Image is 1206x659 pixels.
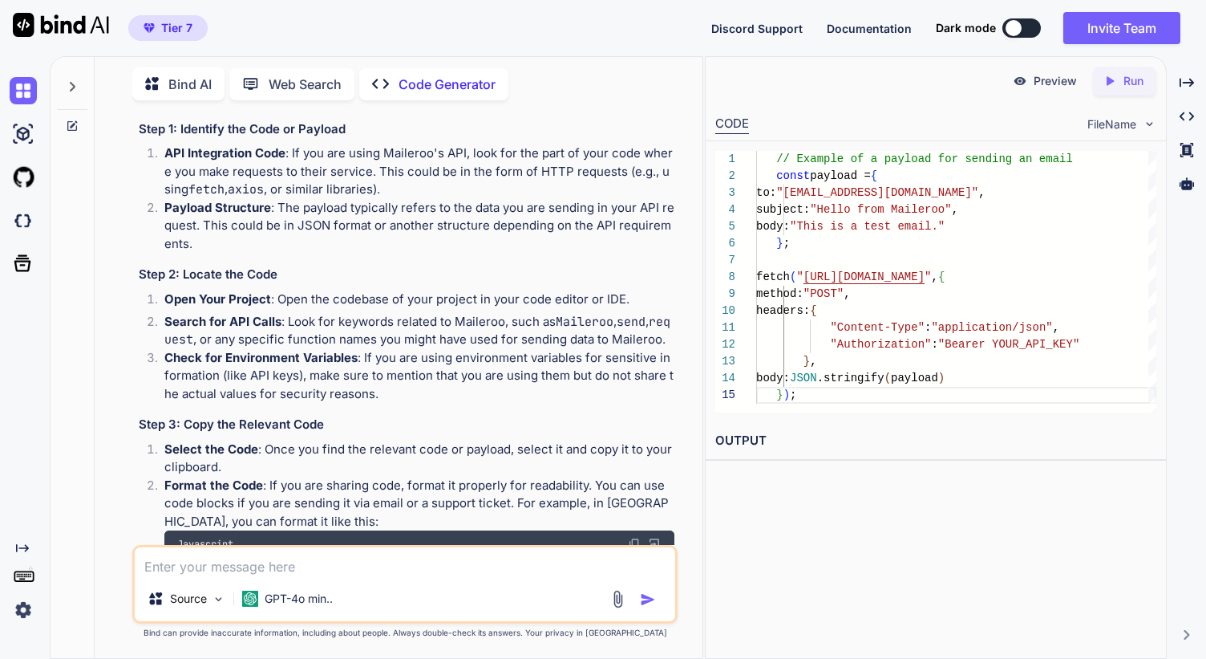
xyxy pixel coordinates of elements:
p: : If you are sharing code, format it properly for readability. You can use code blocks if you are... [164,477,674,531]
span: ( [884,372,890,384]
span: : [931,338,937,351]
span: Tier 7 [161,20,192,36]
strong: Select the Code [164,441,258,457]
img: GPT-4o mini [242,591,258,607]
span: const [776,169,810,182]
h3: Step 3: Copy the Relevant Code [139,416,674,434]
span: "POST" [803,287,843,300]
span: { [810,304,816,317]
img: premium [144,23,155,33]
p: : The payload typically refers to the data you are sending in your API request. This could be in ... [164,199,674,254]
div: 7 [715,252,735,269]
strong: Payload Structure [164,200,271,215]
p: Code Generator [399,75,496,94]
img: attachment [609,590,627,608]
button: Discord Support [711,20,803,37]
span: ; [783,237,789,250]
p: Bind AI [168,75,212,94]
img: settings [10,596,37,624]
div: 8 [715,269,735,286]
p: Source [170,591,207,607]
strong: Open Your Project [164,291,271,307]
div: 4 [715,201,735,218]
span: { [938,271,945,283]
h3: Step 1: Identify the Code or Payload [139,120,674,139]
span: } [776,388,783,401]
img: Bind AI [13,13,109,37]
p: Bind can provide inaccurate information, including about people. Always double-check its answers.... [132,627,678,639]
span: : [925,321,931,334]
span: headers: [756,304,810,317]
span: , [931,271,937,283]
span: "[EMAIL_ADDRESS][DOMAIN_NAME]" [776,186,978,199]
div: 13 [715,353,735,370]
button: Invite Team [1063,12,1180,44]
div: 5 [715,218,735,235]
button: premiumTier 7 [128,15,208,41]
span: , [810,355,816,368]
p: Web Search [269,75,342,94]
div: 2 [715,168,735,185]
span: { [870,169,876,182]
div: 15 [715,387,735,404]
span: "Content-Type" [830,321,925,334]
span: , [844,287,850,300]
img: copy [628,538,641,551]
button: Documentation [827,20,912,37]
img: chat [10,77,37,104]
span: body: [756,220,790,233]
span: "This is a test email." [790,220,945,233]
span: to: [756,186,776,199]
p: : Look for keywords related to Maileroo, such as , , , or any specific function names you might h... [164,313,674,349]
span: , [951,203,957,216]
p: : Once you find the relevant code or payload, select it and copy it to your clipboard. [164,441,674,477]
div: 1 [715,151,735,168]
span: method: [756,287,803,300]
div: 10 [715,303,735,319]
span: [URL][DOMAIN_NAME] [803,271,924,283]
code: fetch [188,181,225,197]
span: ; [790,388,796,401]
span: "application/json" [931,321,1052,334]
div: 9 [715,286,735,303]
p: GPT-4o min.. [265,591,333,607]
span: .stringify [816,372,884,384]
span: payload = [810,169,871,182]
span: subject: [756,203,810,216]
span: } [776,237,783,250]
p: Run [1123,73,1143,89]
strong: Check for Environment Variables [164,350,358,365]
span: " [796,271,803,283]
span: Javascript [177,538,233,551]
code: Maileroo [556,314,613,330]
div: 14 [715,370,735,387]
code: send [617,314,645,330]
div: 6 [715,235,735,252]
span: // Example of a payload for sending an email [776,153,1073,165]
span: } [803,355,809,368]
div: CODE [715,115,749,134]
span: , [1052,321,1058,334]
span: body: [756,372,790,384]
span: ) [937,372,944,384]
img: githubLight [10,164,37,191]
img: darkCloudIdeIcon [10,207,37,234]
span: Discord Support [711,22,803,35]
span: JSON [790,372,817,384]
span: FileName [1087,116,1136,132]
p: Preview [1034,73,1077,89]
img: ai-studio [10,120,37,148]
h3: Step 2: Locate the Code [139,266,674,284]
img: Pick Models [212,592,225,606]
code: request [164,314,670,348]
span: "Hello from Maileroo" [810,203,951,216]
code: axios [228,181,264,197]
img: chevron down [1143,117,1156,131]
p: : Open the codebase of your project in your code editor or IDE. [164,291,674,309]
span: ) [783,388,789,401]
strong: Format the Code [164,478,263,493]
img: Open in Browser [647,537,662,551]
img: preview [1013,74,1027,88]
span: , [978,186,985,199]
span: payload [891,372,938,384]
